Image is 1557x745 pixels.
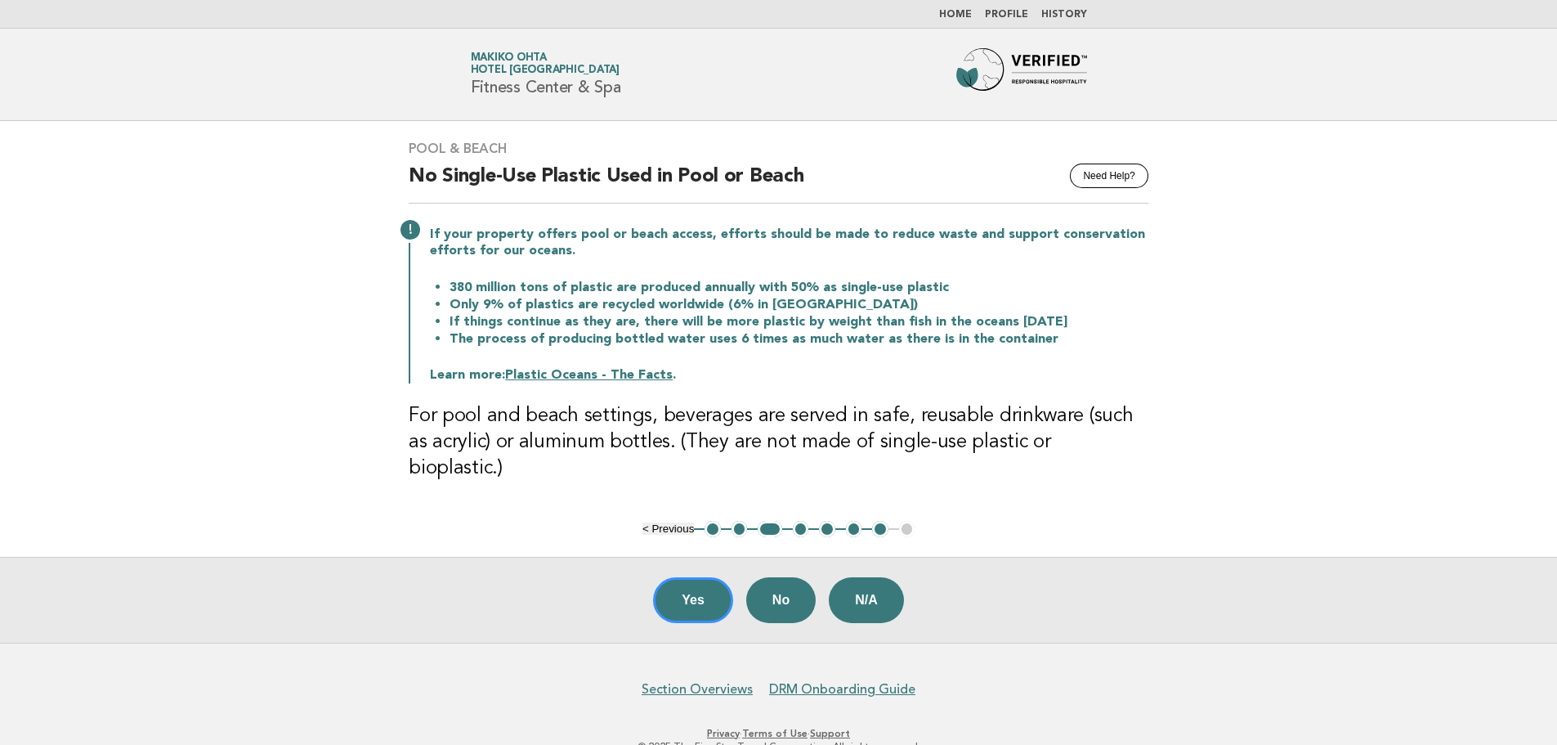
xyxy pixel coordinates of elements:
[1070,164,1148,188] button: Need Help?
[732,521,748,537] button: 2
[450,330,1148,348] li: The process of producing bottled water uses 6 times as much water as there is in the container
[430,367,1148,384] p: Learn more: .
[1041,10,1087,20] a: History
[409,164,1148,204] h2: No Single-Use Plastic Used in Pool or Beach
[707,728,740,739] a: Privacy
[819,521,835,537] button: 5
[829,577,904,623] button: N/A
[450,279,1148,296] li: 380 million tons of plastic are produced annually with 50% as single-use plastic
[985,10,1028,20] a: Profile
[810,728,850,739] a: Support
[653,577,733,623] button: Yes
[409,403,1148,482] h3: For pool and beach settings, beverages are served in safe, reusable drinkware (such as acrylic) o...
[409,141,1148,157] h3: Pool & Beach
[758,521,781,537] button: 3
[769,681,915,698] a: DRM Onboarding Guide
[450,313,1148,330] li: If things continue as they are, there will be more plastic by weight than fish in the oceans [DATE]
[746,577,816,623] button: No
[430,227,1148,259] p: If your property offers pool or beach access, efforts should be made to reduce waste and support ...
[742,728,808,739] a: Terms of Use
[471,52,620,75] a: Makiko OhtaHotel [GEOGRAPHIC_DATA]
[642,523,694,535] button: < Previous
[471,53,621,96] h1: Fitness Center & Spa
[846,521,862,537] button: 6
[793,521,809,537] button: 4
[450,296,1148,313] li: Only 9% of plastics are recycled worldwide (6% in [GEOGRAPHIC_DATA])
[939,10,972,20] a: Home
[471,65,620,76] span: Hotel [GEOGRAPHIC_DATA]
[956,48,1087,101] img: Forbes Travel Guide
[705,521,721,537] button: 1
[505,369,673,382] a: Plastic Oceans - The Facts
[279,727,1279,740] p: · ·
[872,521,888,537] button: 7
[642,681,753,698] a: Section Overviews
